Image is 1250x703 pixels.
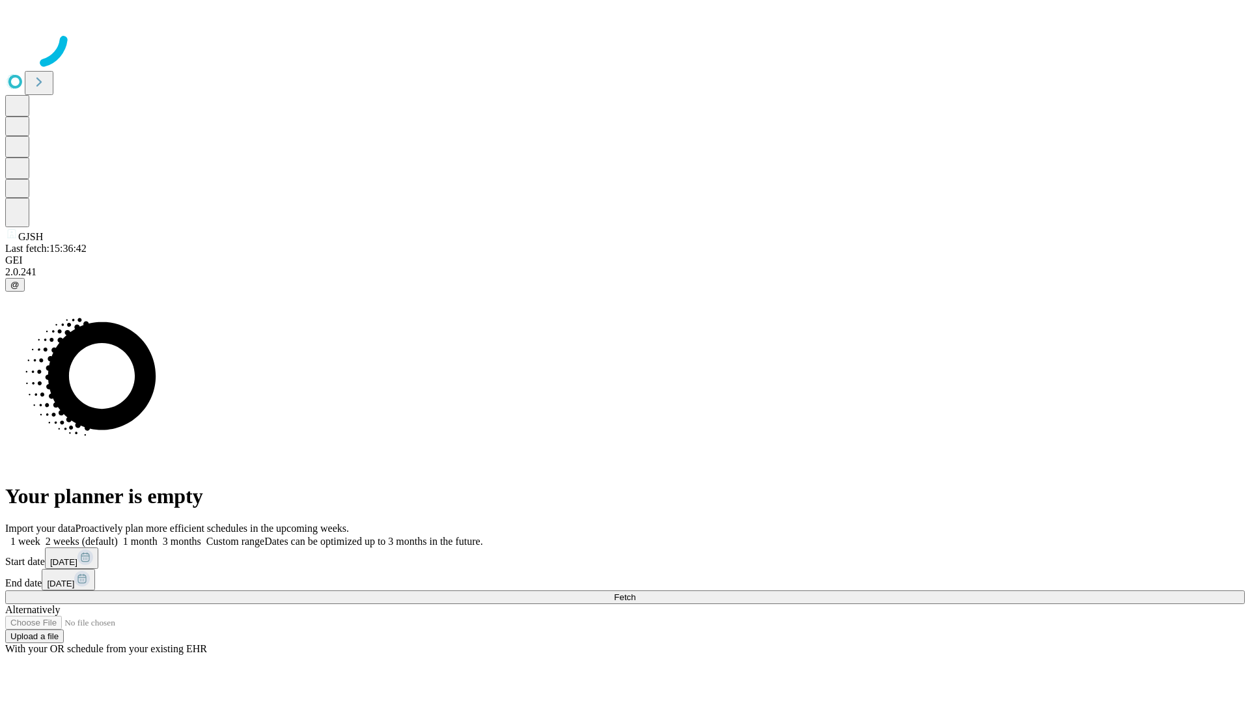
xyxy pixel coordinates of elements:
[76,523,349,534] span: Proactively plan more efficient schedules in the upcoming weeks.
[5,523,76,534] span: Import your data
[50,557,77,567] span: [DATE]
[5,590,1245,604] button: Fetch
[5,604,60,615] span: Alternatively
[264,536,482,547] span: Dates can be optimized up to 3 months in the future.
[5,266,1245,278] div: 2.0.241
[5,643,207,654] span: With your OR schedule from your existing EHR
[42,569,95,590] button: [DATE]
[5,243,87,254] span: Last fetch: 15:36:42
[163,536,201,547] span: 3 months
[614,592,635,602] span: Fetch
[45,547,98,569] button: [DATE]
[5,629,64,643] button: Upload a file
[10,280,20,290] span: @
[18,231,43,242] span: GJSH
[5,569,1245,590] div: End date
[5,255,1245,266] div: GEI
[5,547,1245,569] div: Start date
[10,536,40,547] span: 1 week
[47,579,74,588] span: [DATE]
[206,536,264,547] span: Custom range
[123,536,158,547] span: 1 month
[5,278,25,292] button: @
[46,536,118,547] span: 2 weeks (default)
[5,484,1245,508] h1: Your planner is empty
